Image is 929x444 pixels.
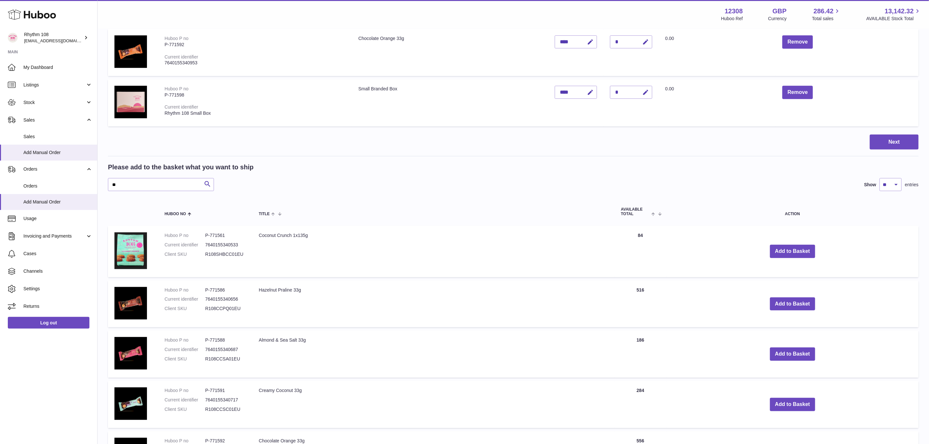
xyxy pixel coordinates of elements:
[205,306,246,312] dd: R108CCPQ01EU
[165,356,205,362] dt: Client SKU
[721,16,743,22] div: Huboo Ref
[866,16,921,22] span: AVAILABLE Stock Total
[770,245,816,258] button: Add to Basket
[812,7,841,22] a: 286.42 Total sales
[23,134,92,140] span: Sales
[252,381,615,428] td: Creamy Coconut 33g
[615,281,667,328] td: 516
[205,287,246,293] dd: P-771586
[165,212,186,216] span: Huboo no
[205,356,246,362] dd: R108CCSA01EU
[165,251,205,257] dt: Client SKU
[23,99,86,106] span: Stock
[864,182,876,188] label: Show
[252,331,615,378] td: Almond & Sea Salt 33g
[665,86,674,91] span: 0.00
[205,346,246,353] dd: 7640155340687
[615,226,667,277] td: 84
[165,387,205,394] dt: Huboo P no
[23,199,92,205] span: Add Manual Order
[114,86,147,118] img: Small Branded Box
[770,297,816,311] button: Add to Basket
[773,7,787,16] strong: GBP
[615,331,667,378] td: 186
[165,60,345,66] div: 7640155340953
[23,268,92,274] span: Channels
[770,347,816,361] button: Add to Basket
[205,406,246,412] dd: R108CCSC01EU
[23,251,92,257] span: Cases
[165,346,205,353] dt: Current identifier
[165,86,189,91] div: Huboo P no
[165,306,205,312] dt: Client SKU
[205,438,246,444] dd: P-771592
[23,303,92,309] span: Returns
[23,233,86,239] span: Invoicing and Payments
[24,38,96,43] span: [EMAIL_ADDRESS][DOMAIN_NAME]
[252,281,615,328] td: Hazelnut Praline 33g
[24,32,83,44] div: Rhythm 108
[108,163,254,172] h2: Please add to the basket what you want to ship
[114,337,147,370] img: Almond & Sea Salt 33g
[23,183,92,189] span: Orders
[768,16,787,22] div: Currency
[205,232,246,239] dd: P-771561
[665,36,674,41] span: 0.00
[205,251,246,257] dd: R108SHBCC01EU
[165,104,198,110] div: Current identifier
[725,7,743,16] strong: 12308
[866,7,921,22] a: 13,142.32 AVAILABLE Stock Total
[352,79,548,126] td: Small Branded Box
[165,36,189,41] div: Huboo P no
[905,182,919,188] span: entries
[165,110,345,116] div: Rhythm 108 Small Box
[23,150,92,156] span: Add Manual Order
[8,317,89,329] a: Log out
[114,287,147,320] img: Hazelnut Praline 33g
[782,86,813,99] button: Remove
[615,381,667,428] td: 284
[814,7,833,16] span: 286.42
[114,232,147,269] img: Coconut Crunch 1x135g
[259,212,270,216] span: Title
[782,35,813,49] button: Remove
[205,242,246,248] dd: 7640155340533
[165,92,345,98] div: P-771598
[667,201,919,222] th: Action
[165,54,198,59] div: Current identifier
[23,286,92,292] span: Settings
[812,16,841,22] span: Total sales
[23,82,86,88] span: Listings
[165,242,205,248] dt: Current identifier
[165,406,205,412] dt: Client SKU
[205,387,246,394] dd: P-771591
[621,207,650,216] span: AVAILABLE Total
[205,296,246,302] dd: 7640155340656
[870,135,919,150] button: Next
[352,29,548,76] td: Chocolate Orange 33g
[165,232,205,239] dt: Huboo P no
[165,438,205,444] dt: Huboo P no
[8,33,18,43] img: orders@rhythm108.com
[165,397,205,403] dt: Current identifier
[770,398,816,411] button: Add to Basket
[23,117,86,123] span: Sales
[165,337,205,343] dt: Huboo P no
[114,387,147,420] img: Creamy Coconut 33g
[165,42,345,48] div: P-771592
[23,166,86,172] span: Orders
[165,296,205,302] dt: Current identifier
[885,7,914,16] span: 13,142.32
[165,287,205,293] dt: Huboo P no
[252,226,615,277] td: Coconut Crunch 1x135g
[23,64,92,71] span: My Dashboard
[205,397,246,403] dd: 7640155340717
[114,35,147,68] img: Chocolate Orange 33g
[23,215,92,222] span: Usage
[205,337,246,343] dd: P-771588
